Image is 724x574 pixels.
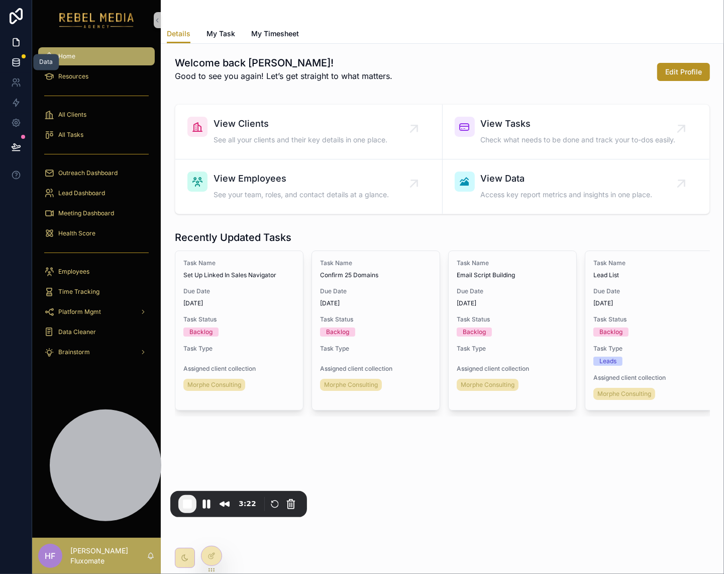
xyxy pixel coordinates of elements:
span: Task Type [457,345,568,353]
a: Health Score [38,224,155,242]
h1: Welcome back [PERSON_NAME]! [175,56,392,70]
a: Details [167,25,190,44]
span: Lead Dashboard [58,189,105,197]
span: Assigned client collection [457,365,568,373]
span: Due Date [457,287,568,295]
a: Morphe Consulting [320,379,382,391]
span: View Tasks [481,117,676,131]
span: Meeting Dashboard [58,209,114,217]
img: App logo [59,12,134,28]
a: Home [38,47,155,65]
span: Resources [58,72,88,80]
span: Details [167,29,190,39]
a: Task NameConfirm 25 DomainsDue Date[DATE]Task StatusBacklogTask TypeAssigned client collectionMor... [312,251,440,411]
span: Check what needs to be done and track your to-dos easily. [481,135,676,145]
a: All Clients [38,106,155,124]
span: My Task [206,29,235,39]
span: Confirm 25 Domains [320,271,432,279]
span: My Timesheet [251,29,299,39]
span: Task Name [593,259,705,267]
a: Morphe Consulting [593,388,655,400]
a: View DataAccess key report metrics and insights in one place. [443,159,710,214]
a: Brainstorm [38,343,155,361]
span: [DATE] [593,299,705,307]
div: Backlog [326,327,349,337]
span: Task Status [183,315,295,323]
a: Resources [38,67,155,86]
span: See your team, roles, and contact details at a glance. [214,190,389,200]
span: Brainstorm [58,348,90,356]
span: View Data [481,172,653,186]
a: My Timesheet [251,25,299,45]
span: Assigned client collection [320,365,432,373]
a: Outreach Dashboard [38,164,155,182]
span: All Tasks [58,131,83,139]
a: View ClientsSee all your clients and their key details in one place. [175,105,443,159]
a: Task NameLead ListDue Date[DATE]Task StatusBacklogTask TypeLeadsAssigned client collectionMorphe ... [585,251,713,411]
span: Due Date [593,287,705,295]
div: Backlog [189,327,213,337]
span: Task Type [593,345,705,353]
a: Morphe Consulting [457,379,519,391]
span: Set Up Linked In Sales Navigator [183,271,295,279]
span: Platform Mgmt [58,308,101,316]
a: View TasksCheck what needs to be done and track your to-dos easily. [443,105,710,159]
span: View Employees [214,172,389,186]
span: Morphe Consulting [324,381,378,389]
div: Data [39,58,53,66]
a: Data Cleaner [38,323,155,341]
span: Task Type [183,345,295,353]
span: Task Name [320,259,432,267]
span: Morphe Consulting [187,381,241,389]
span: Task Status [320,315,432,323]
span: Email Script Building [457,271,568,279]
a: My Task [206,25,235,45]
span: Assigned client collection [593,374,705,382]
div: Leads [599,357,616,366]
span: Health Score [58,229,95,237]
span: Home [58,52,75,60]
div: Backlog [599,327,623,337]
span: Access key report metrics and insights in one place. [481,190,653,200]
span: [DATE] [457,299,568,307]
p: Good to see you again! Let’s get straight to what matters. [175,70,392,82]
a: Employees [38,263,155,281]
span: Morphe Consulting [461,381,514,389]
div: scrollable content [32,40,161,374]
span: All Clients [58,111,86,119]
a: Task NameSet Up Linked In Sales NavigatorDue Date[DATE]Task StatusBacklogTask TypeAssigned client... [175,251,303,411]
a: Morphe Consulting [183,379,245,391]
a: Task NameEmail Script BuildingDue Date[DATE]Task StatusBacklogTask TypeAssigned client collection... [448,251,577,411]
a: Lead Dashboard [38,184,155,202]
h1: Recently Updated Tasks [175,230,291,244]
p: [PERSON_NAME] Fluxomate [70,546,147,566]
span: Task Name [457,259,568,267]
a: Platform Mgmt [38,303,155,321]
div: Backlog [463,327,486,337]
a: Time Tracking [38,283,155,301]
span: Due Date [320,287,432,295]
a: All Tasks [38,126,155,144]
button: Edit Profile [657,63,710,81]
span: [DATE] [320,299,432,307]
span: Due Date [183,287,295,295]
span: HF [45,550,56,562]
span: View Clients [214,117,387,131]
span: Assigned client collection [183,365,295,373]
span: [DATE] [183,299,295,307]
span: Lead List [593,271,705,279]
span: See all your clients and their key details in one place. [214,135,387,145]
span: Task Type [320,345,432,353]
span: Edit Profile [665,67,702,77]
span: Outreach Dashboard [58,169,118,177]
span: Morphe Consulting [597,390,651,398]
span: Time Tracking [58,288,99,296]
span: Task Status [457,315,568,323]
a: Meeting Dashboard [38,204,155,222]
span: Task Status [593,315,705,323]
span: Data Cleaner [58,328,96,336]
span: Task Name [183,259,295,267]
a: View EmployeesSee your team, roles, and contact details at a glance. [175,159,443,214]
span: Employees [58,268,89,276]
